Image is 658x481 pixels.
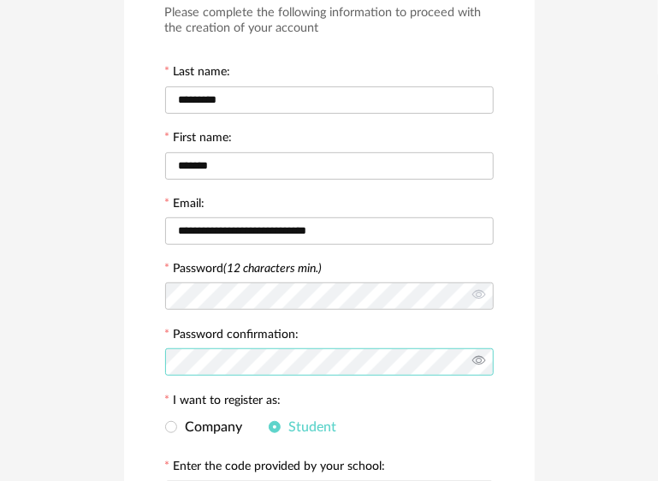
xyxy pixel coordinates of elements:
span: Company [177,420,243,434]
label: Enter the code provided by your school: [165,460,386,476]
label: I want to register as: [165,395,282,410]
label: Email: [165,198,205,213]
label: Password [174,263,323,275]
label: First name: [165,132,233,147]
h3: Please complete the following information to proceed with the creation of your account [165,5,494,37]
label: Last name: [165,66,231,81]
label: Password confirmation: [165,329,299,344]
i: (12 characters min.) [224,263,323,275]
span: Student [281,420,337,434]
